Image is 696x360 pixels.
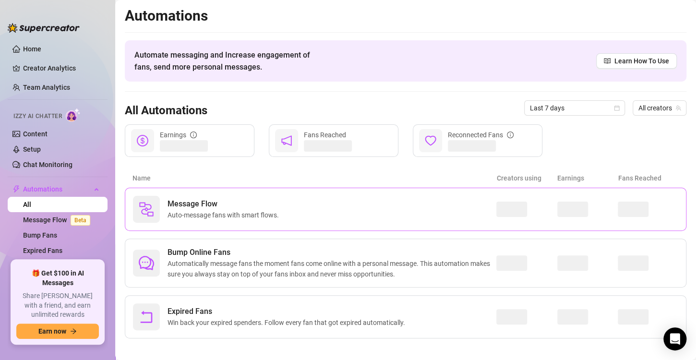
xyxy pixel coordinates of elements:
[497,173,557,183] article: Creators using
[16,291,99,320] span: Share [PERSON_NAME] with a friend, and earn unlimited rewards
[530,101,619,115] span: Last 7 days
[70,328,77,335] span: arrow-right
[23,231,57,239] a: Bump Fans
[132,173,497,183] article: Name
[134,49,319,73] span: Automate messaging and Increase engagement of fans, send more personal messages.
[168,317,409,328] span: Win back your expired spenders. Follow every fan that got expired automatically.
[614,56,669,66] span: Learn How To Use
[168,306,409,317] span: Expired Fans
[8,23,80,33] img: logo-BBDzfeDw.svg
[23,201,31,208] a: All
[663,327,686,350] div: Open Intercom Messenger
[66,108,81,122] img: AI Chatter
[168,258,496,279] span: Automatically message fans the moment fans come online with a personal message. This automation m...
[614,105,620,111] span: calendar
[23,45,41,53] a: Home
[281,135,292,146] span: notification
[139,255,154,271] span: comment
[618,173,679,183] article: Fans Reached
[12,185,20,193] span: thunderbolt
[507,132,514,138] span: info-circle
[168,247,496,258] span: Bump Online Fans
[168,210,283,220] span: Auto-message fans with smart flows.
[23,145,41,153] a: Setup
[125,7,686,25] h2: Automations
[596,53,677,69] a: Learn How To Use
[71,215,90,226] span: Beta
[137,135,148,146] span: dollar
[304,131,346,139] span: Fans Reached
[139,309,154,324] span: rollback
[168,198,283,210] span: Message Flow
[139,202,154,217] img: svg%3e
[23,161,72,168] a: Chat Monitoring
[13,112,62,121] span: Izzy AI Chatter
[38,327,66,335] span: Earn now
[190,132,197,138] span: info-circle
[160,130,197,140] div: Earnings
[675,105,681,111] span: team
[23,216,94,224] a: Message FlowBeta
[425,135,436,146] span: heart
[23,60,100,76] a: Creator Analytics
[16,269,99,288] span: 🎁 Get $100 in AI Messages
[23,247,62,254] a: Expired Fans
[448,130,514,140] div: Reconnected Fans
[604,58,611,64] span: read
[23,84,70,91] a: Team Analytics
[16,324,99,339] button: Earn nowarrow-right
[557,173,618,183] article: Earnings
[23,181,91,197] span: Automations
[638,101,681,115] span: All creators
[23,130,48,138] a: Content
[125,103,207,119] h3: All Automations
